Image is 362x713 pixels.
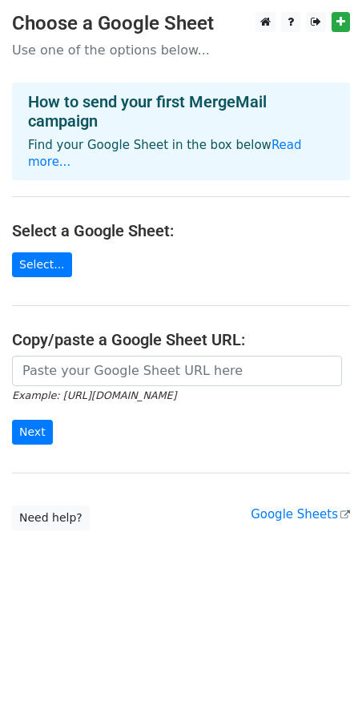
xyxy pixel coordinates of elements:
p: Find your Google Sheet in the box below [28,137,334,171]
input: Paste your Google Sheet URL here [12,356,342,386]
small: Example: [URL][DOMAIN_NAME] [12,389,176,401]
a: Google Sheets [251,507,350,522]
a: Read more... [28,138,302,169]
p: Use one of the options below... [12,42,350,58]
input: Next [12,420,53,445]
h3: Choose a Google Sheet [12,12,350,35]
a: Select... [12,252,72,277]
a: Need help? [12,506,90,530]
h4: How to send your first MergeMail campaign [28,92,334,131]
h4: Select a Google Sheet: [12,221,350,240]
h4: Copy/paste a Google Sheet URL: [12,330,350,349]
